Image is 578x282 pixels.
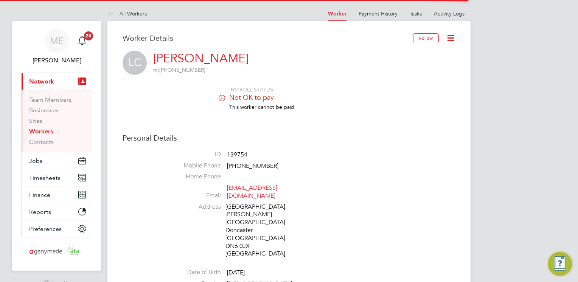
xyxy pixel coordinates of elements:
[225,203,297,258] div: [GEOGRAPHIC_DATA], [PERSON_NAME][GEOGRAPHIC_DATA] Doncaster [GEOGRAPHIC_DATA] DN6 0JX [GEOGRAPHIC...
[168,150,221,158] label: ID
[123,133,455,143] h3: Personal Details
[359,10,398,17] a: Payment History
[84,31,93,40] span: 20
[29,107,59,114] a: Businesses
[168,173,221,181] label: Home Phone
[29,128,53,135] a: Workers
[29,174,61,181] span: Timesheets
[410,10,422,17] a: Tasks
[168,162,221,170] label: Mobile Phone
[12,21,101,271] nav: Main navigation
[22,220,92,237] button: Preferences
[123,51,147,75] span: LC
[22,152,92,169] button: Jobs
[328,11,346,17] a: Worker
[22,73,92,90] button: Network
[231,86,273,93] span: PAYROLL STATUS
[27,245,87,257] img: ganymedesolutions-logo-retina.png
[29,117,42,124] a: Sites
[21,56,92,65] span: Mia Eckersley
[22,203,92,220] button: Reports
[29,78,54,85] span: Network
[107,10,147,17] a: All Workers
[75,29,90,53] a: 20
[29,157,42,164] span: Jobs
[29,191,50,198] span: Finance
[229,93,274,102] span: Not OK to pay
[123,33,413,43] h3: Worker Details
[153,67,159,73] span: m:
[22,90,92,152] div: Network
[227,151,247,158] span: 139754
[168,268,221,276] label: Date of Birth
[227,162,278,170] span: [PHONE_NUMBER]
[227,269,245,276] span: [DATE]
[21,29,92,65] a: ME[PERSON_NAME]
[22,169,92,186] button: Timesheets
[548,252,572,276] button: Engage Resource Center
[153,67,205,73] span: [PHONE_NUMBER]
[22,186,92,203] button: Finance
[29,96,71,103] a: Team Members
[21,245,92,257] a: Go to home page
[29,225,62,232] span: Preferences
[227,184,277,200] a: [EMAIL_ADDRESS][DOMAIN_NAME]
[168,203,221,211] label: Address
[153,51,249,66] a: [PERSON_NAME]
[168,192,221,200] label: Email
[29,138,54,146] a: Contacts
[434,10,465,17] a: Activity Logs
[50,36,64,46] span: ME
[229,104,294,110] span: This worker cannot be paid
[29,208,51,215] span: Reports
[413,33,439,43] button: Follow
